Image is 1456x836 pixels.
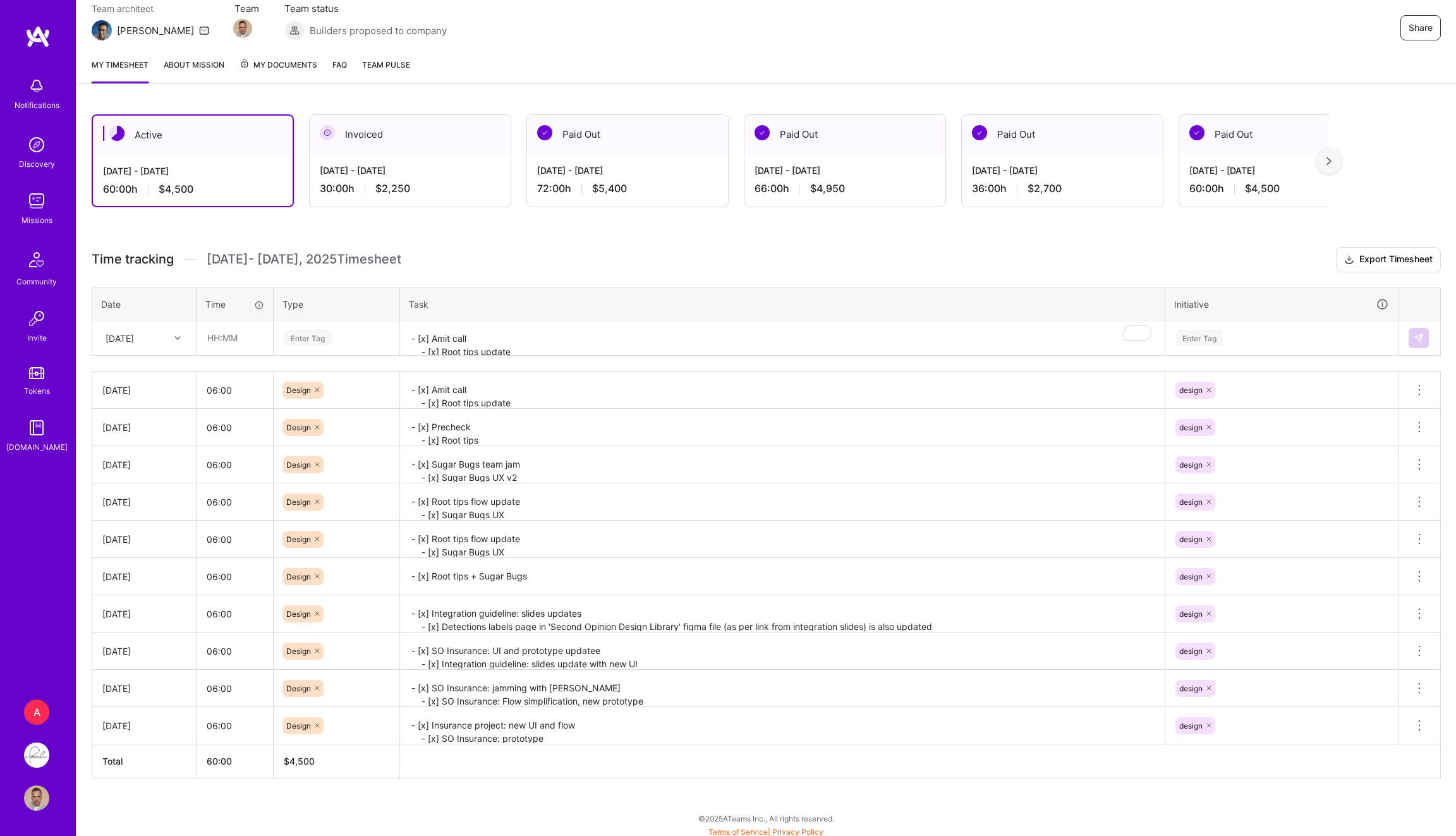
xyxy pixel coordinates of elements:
a: A [21,700,52,725]
img: Paid Out [1189,125,1204,140]
div: [DATE] - [DATE] [103,164,282,178]
span: [DATE] - [DATE] , 2025 Timesheet [207,251,401,267]
th: Total [92,744,197,778]
img: Submit [1414,333,1424,343]
a: Pearl: Product Team [21,742,52,768]
img: discovery [24,132,49,157]
img: Invoiced [320,125,335,140]
div: [DATE] [102,645,186,658]
img: Paid Out [755,125,770,140]
img: Pearl: Product Team [24,742,49,768]
span: design [1179,497,1203,507]
span: design [1179,460,1203,469]
input: HH:MM [197,634,273,668]
span: Time tracking [92,251,174,267]
input: HH:MM [197,448,273,482]
input: HH:MM [197,709,273,742]
span: Team [234,2,259,15]
button: Share [1400,15,1441,40]
span: Team Pulse [362,60,410,70]
div: Missions [21,214,52,227]
span: Design [286,609,311,619]
th: 60:00 [197,744,274,778]
th: Type [274,288,400,320]
textarea: To enrich screen reader interactions, please activate Accessibility in Grammarly extension settings [401,322,1163,355]
div: Enter Tag [284,328,331,348]
input: HH:MM [197,411,273,444]
input: HH:MM [197,597,273,631]
span: design [1179,609,1203,619]
span: Builders proposed to company [310,24,447,37]
div: Active [93,116,293,154]
span: $4,500 [159,183,193,196]
img: Team Architect [92,20,112,40]
div: Notifications [15,99,59,112]
img: User Avatar [24,785,49,811]
div: [DATE] - [DATE] [320,164,500,177]
div: [DOMAIN_NAME] [6,440,68,454]
textarea: - [x] Sugar Bugs team jam - [x] Sugar Bugs UX v2 - [x] Sugar Bugs character versions [401,447,1163,482]
span: Design [286,385,311,395]
a: Team Member Avatar [234,18,251,39]
div: 36:00 h [972,182,1153,195]
span: $2,700 [1028,182,1062,195]
div: [PERSON_NAME] [117,24,194,37]
div: Initiative [1174,297,1389,312]
th: Date [92,288,197,320]
textarea: - [x] SO Insurance: UI and prototype updatee - [x] Integration guideline: slides update with new UI [401,634,1163,669]
div: Community [16,275,57,288]
div: [DATE] [102,570,186,583]
img: bell [24,73,49,99]
div: Paid Out [1179,115,1380,154]
span: Share [1409,21,1433,34]
span: Design [286,684,311,693]
div: [DATE] [102,533,186,546]
input: HH:MM [197,485,273,519]
div: [DATE] [106,331,134,344]
span: Design [286,460,311,469]
span: Design [286,423,311,432]
a: My Documents [240,58,317,83]
input: HH:MM [197,672,273,705]
span: $2,250 [375,182,410,195]
img: guide book [24,415,49,440]
div: Paid Out [527,115,728,154]
span: design [1179,572,1203,581]
div: Paid Out [744,115,945,154]
input: HH:MM [197,560,273,593]
span: design [1179,385,1203,395]
a: User Avatar [21,785,52,811]
span: Team status [284,2,447,15]
textarea: - [x] Root tips flow update - [x] Sugar Bugs UX [401,485,1163,519]
span: design [1179,423,1203,432]
img: right [1326,157,1332,166]
img: Paid Out [972,125,987,140]
img: Active [109,126,124,141]
i: icon Mail [199,25,209,35]
span: Design [286,646,311,656]
div: Time [205,298,264,311]
div: 66:00 h [755,182,935,195]
div: [DATE] - [DATE] [755,164,935,177]
div: [DATE] [102,607,186,621]
div: © 2025 ATeams Inc., All rights reserved. [76,803,1456,834]
span: $4,500 [1245,182,1280,195]
input: HH:MM [197,373,273,407]
a: About Mission [164,58,224,83]
span: Design [286,721,311,730]
textarea: - [x] Amit call - [x] Root tips update - [x] Second opinion customer feedback [401,373,1163,408]
img: logo [25,25,51,48]
div: [DATE] [102,458,186,471]
span: $ 4,500 [284,756,315,766]
div: Discovery [19,157,55,171]
div: 72:00 h [537,182,718,195]
img: tokens [29,367,44,379]
div: [DATE] - [DATE] [537,164,718,177]
img: teamwork [24,188,49,214]
span: Design [286,535,311,544]
div: [DATE] [102,682,186,695]
div: 60:00 h [1189,182,1370,195]
div: Invoiced [310,115,511,154]
span: design [1179,721,1203,730]
div: 30:00 h [320,182,500,195]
